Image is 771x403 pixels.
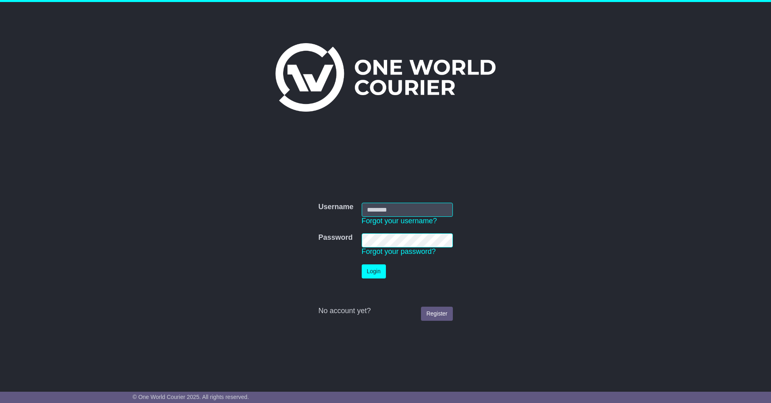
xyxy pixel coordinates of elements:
div: No account yet? [318,307,452,316]
label: Password [318,233,352,242]
span: © One World Courier 2025. All rights reserved. [133,394,249,400]
a: Forgot your password? [362,247,436,256]
a: Register [421,307,452,321]
img: One World [275,43,496,112]
label: Username [318,203,353,212]
button: Login [362,264,386,278]
a: Forgot your username? [362,217,437,225]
